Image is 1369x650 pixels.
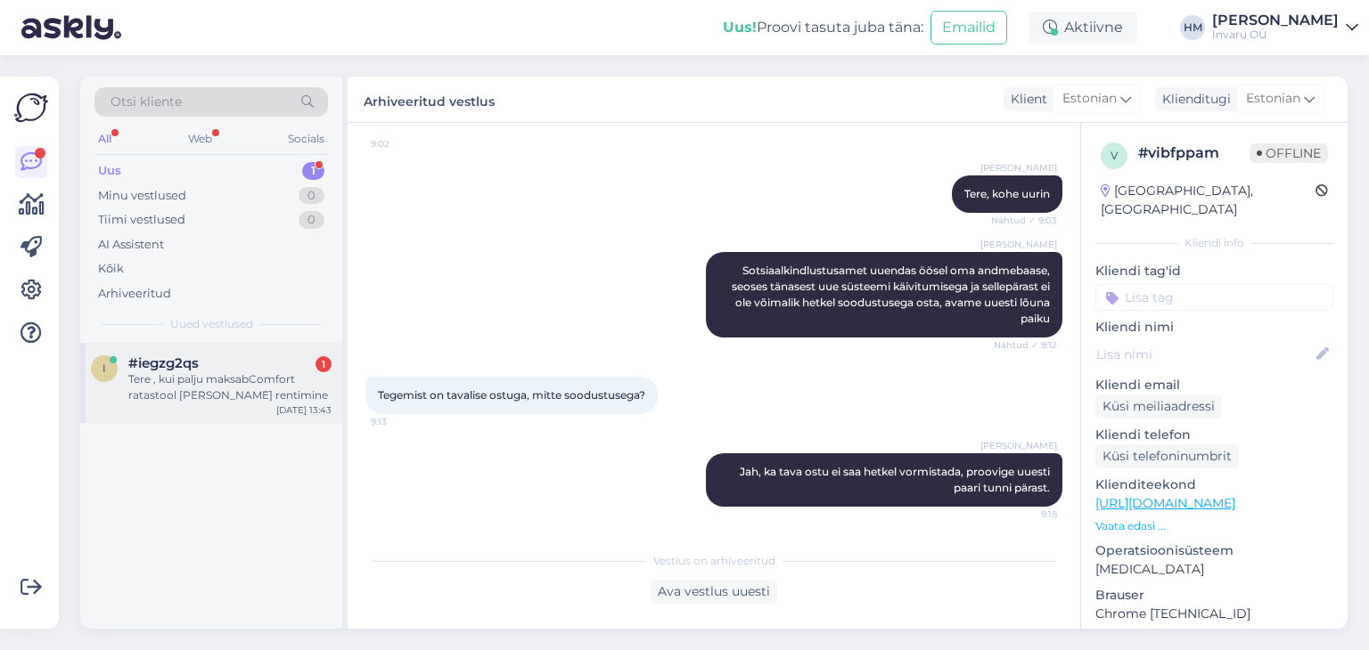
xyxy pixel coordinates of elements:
span: #iegzg2qs [128,355,199,371]
p: Brauser [1095,586,1333,605]
span: Nähtud ✓ 9:12 [990,338,1057,352]
span: Jah, ka tava ostu ei saa hetkel vormistada, proovige uuesti paari tunni pärast. [740,465,1053,494]
p: Chrome [TECHNICAL_ID] [1095,605,1333,623]
span: Tere, kohe uurin [964,187,1050,200]
div: Socials [284,127,328,150]
span: i [102,362,106,375]
p: Vaata edasi ... [1095,518,1333,534]
span: Nähtud ✓ 9:03 [990,214,1057,227]
div: Tiimi vestlused [98,211,185,229]
span: 9:18 [990,508,1057,521]
span: Vestlus on arhiveeritud [653,553,775,569]
div: [DATE] 13:43 [276,403,332,417]
div: Tere , kui palju maksabComfort ratastool [PERSON_NAME] rentimine [128,371,332,403]
a: [PERSON_NAME]Invaru OÜ [1212,13,1358,42]
div: # vibfppam [1138,142,1250,164]
div: AI Assistent [98,236,164,254]
div: Arhiveeritud [98,285,171,303]
p: Kliendi nimi [1095,318,1333,337]
span: v [1111,149,1118,162]
span: [PERSON_NAME] [980,238,1057,251]
div: 0 [299,187,324,205]
div: Uus [98,162,121,180]
input: Lisa nimi [1096,345,1313,364]
div: 1 [316,356,332,372]
span: Estonian [1246,89,1300,109]
span: Sotsiaalkindlustusamet uuendas öösel oma andmebaase, seoses tänasest uue süsteemi käivitumisega j... [732,264,1053,325]
span: Offline [1250,143,1328,163]
b: Uus! [723,19,757,36]
p: [MEDICAL_DATA] [1095,560,1333,579]
p: Operatsioonisüsteem [1095,541,1333,560]
div: Küsi meiliaadressi [1095,394,1222,418]
div: 1 [302,162,324,180]
span: Uued vestlused [170,316,253,332]
div: Aktiivne [1029,12,1137,44]
p: Kliendi telefon [1095,426,1333,444]
span: 9:02 [371,137,438,150]
img: Askly Logo [14,91,48,125]
div: HM [1180,15,1205,40]
label: Arhiveeritud vestlus [364,87,495,111]
div: Invaru OÜ [1212,28,1339,42]
span: Otsi kliente [111,93,182,111]
button: Emailid [930,11,1007,45]
div: Web [184,127,216,150]
div: Kliendi info [1095,235,1333,251]
div: [PERSON_NAME] [1212,13,1339,28]
div: Proovi tasuta juba täna: [723,17,923,38]
p: Kliendi tag'id [1095,262,1333,280]
div: Minu vestlused [98,187,186,205]
p: Klienditeekond [1095,475,1333,494]
span: [PERSON_NAME] [980,439,1057,452]
div: Kõik [98,260,124,278]
div: 0 [299,211,324,229]
span: Estonian [1062,89,1117,109]
span: [PERSON_NAME] [980,161,1057,175]
a: [URL][DOMAIN_NAME] [1095,495,1235,511]
input: Lisa tag [1095,284,1333,311]
div: [GEOGRAPHIC_DATA], [GEOGRAPHIC_DATA] [1101,182,1316,219]
span: 9:13 [371,415,438,428]
div: Ava vestlus uuesti [651,580,777,604]
p: Kliendi email [1095,376,1333,394]
div: All [94,127,115,150]
span: Tegemist on tavalise ostuga, mitte soodustusega? [378,388,645,402]
div: Klienditugi [1155,90,1231,109]
div: Klient [1004,90,1047,109]
div: Küsi telefoninumbrit [1095,444,1239,468]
